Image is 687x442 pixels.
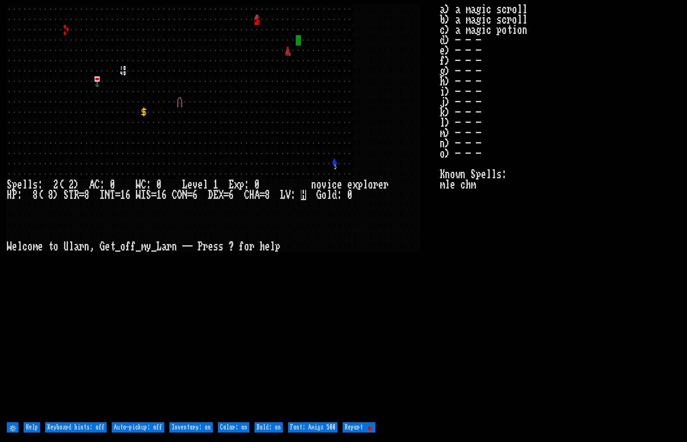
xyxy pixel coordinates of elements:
[265,241,270,252] div: e
[79,241,84,252] div: r
[12,180,17,190] div: p
[343,422,375,433] input: Report 🐞
[285,190,291,200] div: V
[84,241,89,252] div: n
[244,190,249,200] div: C
[136,180,141,190] div: W
[249,190,255,200] div: H
[373,180,378,190] div: r
[28,241,33,252] div: o
[33,241,38,252] div: m
[239,180,244,190] div: p
[353,180,358,190] div: x
[337,180,342,190] div: e
[322,190,327,200] div: o
[187,180,193,190] div: e
[141,241,146,252] div: m
[84,190,89,200] div: 8
[337,190,342,200] div: :
[218,422,249,433] input: Color: on
[22,241,28,252] div: c
[193,180,198,190] div: v
[280,190,285,200] div: L
[53,190,58,200] div: )
[24,422,40,433] input: Help
[316,190,322,200] div: G
[255,190,260,200] div: A
[368,180,373,190] div: o
[38,190,43,200] div: (
[358,180,363,190] div: p
[33,190,38,200] div: 8
[7,241,12,252] div: W
[244,241,249,252] div: o
[260,241,265,252] div: h
[255,422,283,433] input: Bold: on
[156,190,162,200] div: 1
[291,190,296,200] div: :
[218,190,224,200] div: X
[120,241,126,252] div: o
[112,422,164,433] input: Auto-pickup: off
[162,190,167,200] div: 6
[38,241,43,252] div: e
[136,241,141,252] div: _
[74,241,79,252] div: a
[363,180,368,190] div: l
[347,180,353,190] div: e
[288,422,337,433] input: Font: Amiga 500
[115,190,120,200] div: =
[162,241,167,252] div: a
[120,190,126,200] div: 1
[327,180,332,190] div: i
[45,422,107,433] input: Keyboard hints: off
[105,241,110,252] div: e
[440,4,680,420] stats: a) a magic scroll b) a magic scroll c) a magic potion d) - - - e) - - - f) - - - g) - - - h) - - ...
[126,241,131,252] div: f
[182,190,187,200] div: N
[198,241,203,252] div: P
[151,241,156,252] div: _
[332,180,337,190] div: c
[146,241,151,252] div: y
[234,180,239,190] div: x
[229,241,234,252] div: ?
[48,241,53,252] div: t
[275,241,280,252] div: p
[270,241,275,252] div: l
[64,241,69,252] div: U
[74,190,79,200] div: R
[89,180,95,190] div: A
[383,180,389,190] div: r
[177,190,182,200] div: O
[156,241,162,252] div: L
[17,241,22,252] div: l
[316,180,322,190] div: o
[100,190,105,200] div: I
[169,422,213,433] input: Inventory: on
[265,190,270,200] div: 8
[187,190,193,200] div: =
[260,190,265,200] div: =
[182,241,187,252] div: -
[311,180,316,190] div: n
[198,180,203,190] div: e
[38,180,43,190] div: :
[167,241,172,252] div: r
[74,180,79,190] div: )
[229,190,234,200] div: 6
[332,190,337,200] div: d
[193,190,198,200] div: 6
[100,241,105,252] div: G
[12,190,17,200] div: P
[131,241,136,252] div: f
[48,190,53,200] div: 8
[151,190,156,200] div: =
[203,180,208,190] div: l
[244,180,249,190] div: :
[218,241,224,252] div: s
[213,190,218,200] div: E
[182,180,187,190] div: L
[126,190,131,200] div: 6
[28,180,33,190] div: l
